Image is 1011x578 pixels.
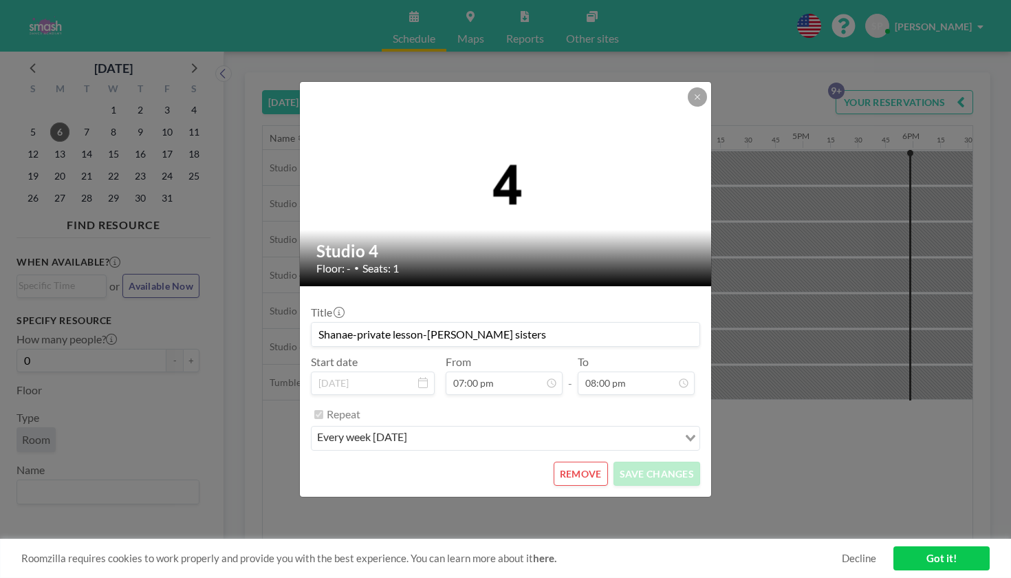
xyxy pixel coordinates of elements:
label: From [446,355,471,369]
button: REMOVE [554,462,608,486]
div: Search for option [312,427,699,450]
input: (No title) [312,323,699,346]
img: 537.png [300,150,713,217]
label: Start date [311,355,358,369]
span: Seats: 1 [362,261,399,275]
span: Floor: - [316,261,351,275]
label: Repeat [327,407,360,421]
a: Got it! [893,546,990,570]
a: here. [533,552,556,564]
input: Search for option [411,429,677,447]
label: To [578,355,589,369]
span: • [354,263,359,273]
span: - [568,360,572,390]
label: Title [311,306,343,319]
span: every week [DATE] [314,429,410,447]
a: Decline [842,552,876,565]
button: SAVE CHANGES [613,462,700,486]
span: Roomzilla requires cookies to work properly and provide you with the best experience. You can lea... [21,552,842,565]
h2: Studio 4 [316,241,696,261]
